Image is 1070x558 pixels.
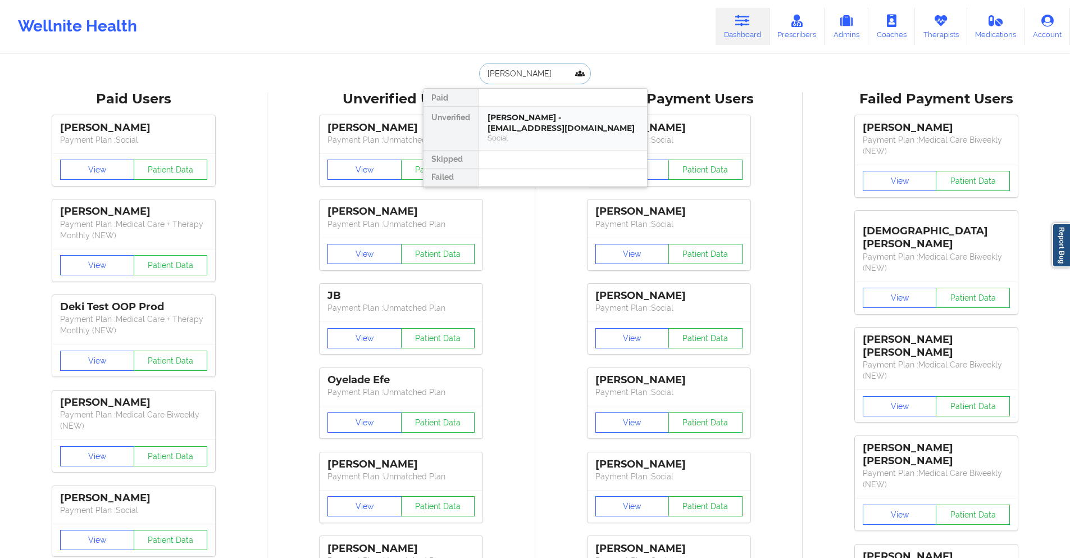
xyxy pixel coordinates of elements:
[60,160,134,180] button: View
[401,412,475,433] button: Patient Data
[424,169,478,187] div: Failed
[863,359,1010,382] p: Payment Plan : Medical Care Biweekly (NEW)
[424,89,478,107] div: Paid
[595,374,743,387] div: [PERSON_NAME]
[668,496,743,516] button: Patient Data
[327,134,475,146] p: Payment Plan : Unmatched Plan
[1025,8,1070,45] a: Account
[936,288,1010,308] button: Patient Data
[863,171,937,191] button: View
[327,412,402,433] button: View
[327,374,475,387] div: Oyelade Efe
[60,314,207,336] p: Payment Plan : Medical Care + Therapy Monthly (NEW)
[716,8,770,45] a: Dashboard
[60,134,207,146] p: Payment Plan : Social
[595,328,670,348] button: View
[595,471,743,482] p: Payment Plan : Social
[134,351,208,371] button: Patient Data
[60,351,134,371] button: View
[1052,223,1070,267] a: Report Bug
[60,492,207,505] div: [PERSON_NAME]
[134,530,208,550] button: Patient Data
[915,8,967,45] a: Therapists
[668,412,743,433] button: Patient Data
[327,471,475,482] p: Payment Plan : Unmatched Plan
[863,216,1010,251] div: [DEMOGRAPHIC_DATA][PERSON_NAME]
[595,289,743,302] div: [PERSON_NAME]
[327,289,475,302] div: JB
[936,171,1010,191] button: Patient Data
[60,530,134,550] button: View
[60,505,207,516] p: Payment Plan : Social
[595,458,743,471] div: [PERSON_NAME]
[595,205,743,218] div: [PERSON_NAME]
[60,446,134,466] button: View
[863,121,1010,134] div: [PERSON_NAME]
[863,134,1010,157] p: Payment Plan : Medical Care Biweekly (NEW)
[543,90,795,108] div: Skipped Payment Users
[863,396,937,416] button: View
[770,8,825,45] a: Prescribers
[60,205,207,218] div: [PERSON_NAME]
[868,8,915,45] a: Coaches
[668,244,743,264] button: Patient Data
[134,160,208,180] button: Patient Data
[595,244,670,264] button: View
[936,505,1010,525] button: Patient Data
[327,160,402,180] button: View
[863,251,1010,274] p: Payment Plan : Medical Care Biweekly (NEW)
[327,205,475,218] div: [PERSON_NAME]
[595,542,743,555] div: [PERSON_NAME]
[863,288,937,308] button: View
[488,133,638,143] div: Social
[60,301,207,314] div: Deki Test OOP Prod
[401,496,475,516] button: Patient Data
[134,446,208,466] button: Patient Data
[60,396,207,409] div: [PERSON_NAME]
[327,387,475,398] p: Payment Plan : Unmatched Plan
[424,151,478,169] div: Skipped
[595,121,743,134] div: [PERSON_NAME]
[595,412,670,433] button: View
[327,542,475,555] div: [PERSON_NAME]
[327,328,402,348] button: View
[595,387,743,398] p: Payment Plan : Social
[825,8,868,45] a: Admins
[401,244,475,264] button: Patient Data
[401,160,475,180] button: Patient Data
[60,409,207,432] p: Payment Plan : Medical Care Biweekly (NEW)
[863,333,1010,359] div: [PERSON_NAME] [PERSON_NAME]
[327,458,475,471] div: [PERSON_NAME]
[424,107,478,151] div: Unverified
[967,8,1025,45] a: Medications
[488,112,638,133] div: [PERSON_NAME] - [EMAIL_ADDRESS][DOMAIN_NAME]
[863,442,1010,468] div: [PERSON_NAME] [PERSON_NAME]
[60,219,207,241] p: Payment Plan : Medical Care + Therapy Monthly (NEW)
[595,134,743,146] p: Payment Plan : Social
[275,90,527,108] div: Unverified Users
[401,328,475,348] button: Patient Data
[327,219,475,230] p: Payment Plan : Unmatched Plan
[863,468,1010,490] p: Payment Plan : Medical Care Biweekly (NEW)
[668,160,743,180] button: Patient Data
[327,302,475,314] p: Payment Plan : Unmatched Plan
[595,496,670,516] button: View
[595,219,743,230] p: Payment Plan : Social
[327,121,475,134] div: [PERSON_NAME]
[668,328,743,348] button: Patient Data
[595,302,743,314] p: Payment Plan : Social
[134,255,208,275] button: Patient Data
[327,244,402,264] button: View
[811,90,1062,108] div: Failed Payment Users
[327,496,402,516] button: View
[60,255,134,275] button: View
[8,90,259,108] div: Paid Users
[936,396,1010,416] button: Patient Data
[60,121,207,134] div: [PERSON_NAME]
[863,505,937,525] button: View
